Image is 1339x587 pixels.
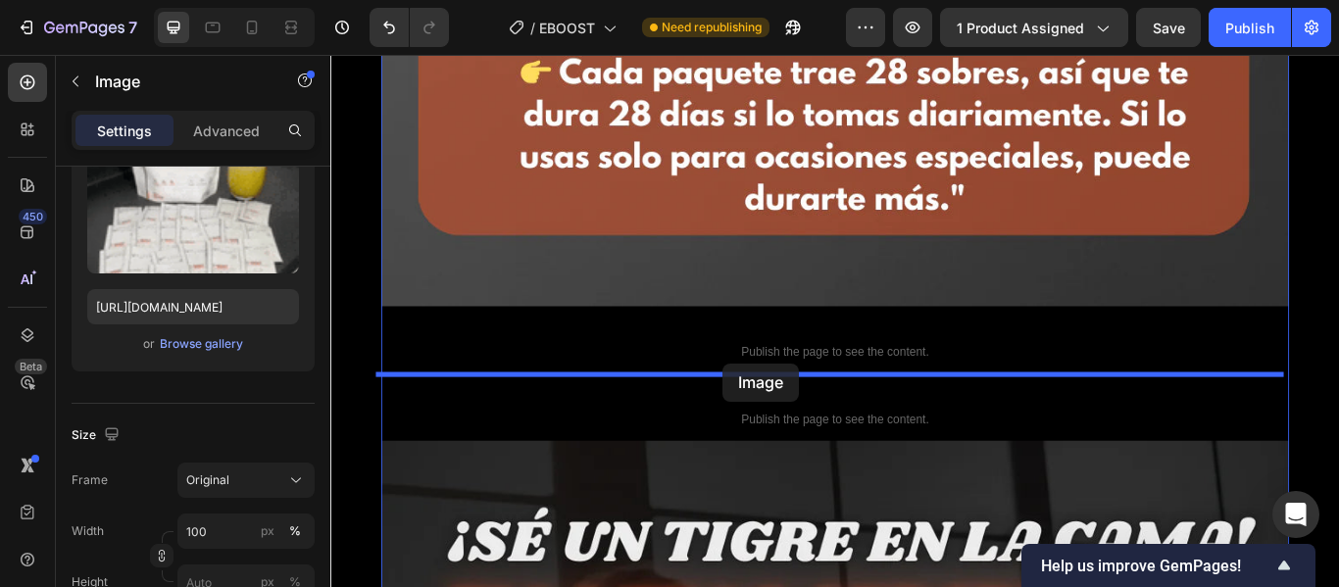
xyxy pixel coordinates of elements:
[15,359,47,374] div: Beta
[177,514,315,549] input: px%
[1153,20,1185,36] span: Save
[261,522,274,540] div: px
[662,19,762,36] span: Need republishing
[1041,557,1272,575] span: Help us improve GemPages!
[1041,554,1296,577] button: Show survey - Help us improve GemPages!
[289,522,301,540] div: %
[128,16,137,39] p: 7
[72,522,104,540] label: Width
[19,209,47,224] div: 450
[530,18,535,38] span: /
[87,289,299,324] input: https://example.com/image.jpg
[193,121,260,141] p: Advanced
[95,70,262,93] p: Image
[330,55,1339,587] iframe: Design area
[8,8,146,47] button: 7
[97,121,152,141] p: Settings
[1209,8,1291,47] button: Publish
[186,471,229,489] span: Original
[1225,18,1274,38] div: Publish
[1136,8,1201,47] button: Save
[143,332,155,356] span: or
[957,18,1084,38] span: 1 product assigned
[177,463,315,498] button: Original
[940,8,1128,47] button: 1 product assigned
[256,519,279,543] button: %
[72,471,108,489] label: Frame
[1272,491,1319,538] div: Open Intercom Messenger
[159,334,244,354] button: Browse gallery
[87,150,299,273] img: preview-image
[539,18,595,38] span: EBOOST
[72,422,124,449] div: Size
[283,519,307,543] button: px
[160,335,243,353] div: Browse gallery
[370,8,449,47] div: Undo/Redo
